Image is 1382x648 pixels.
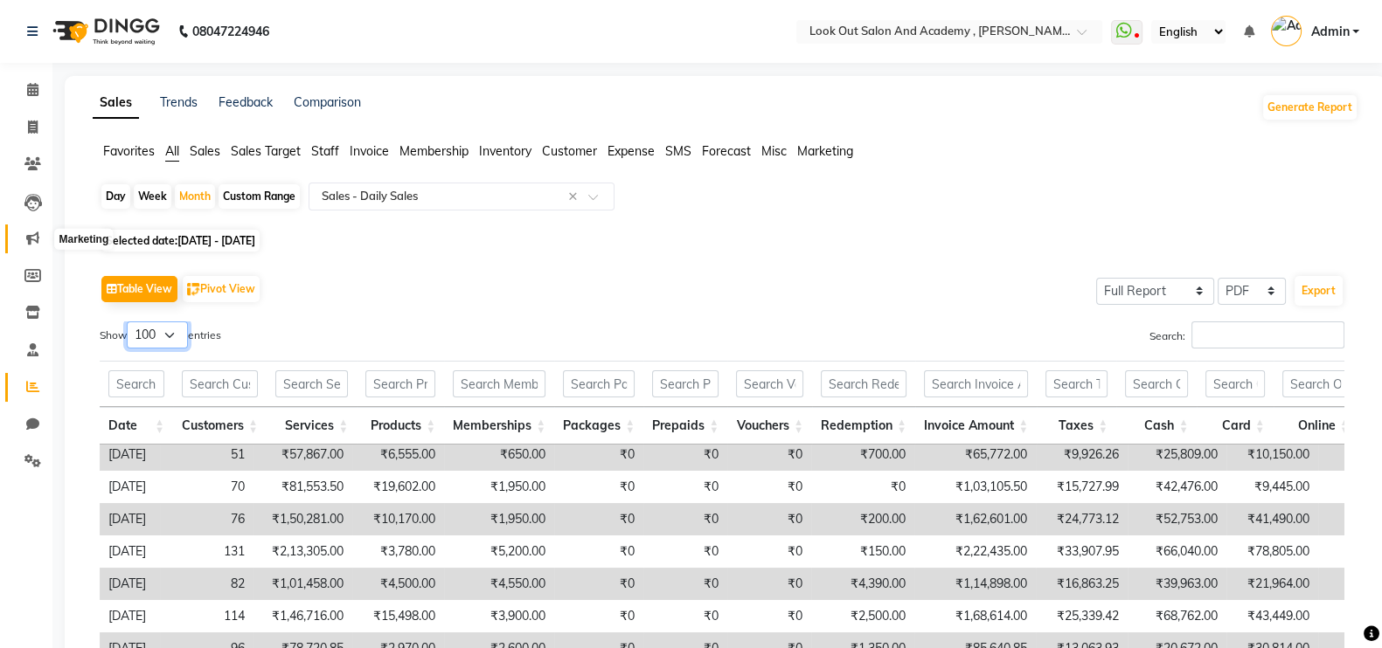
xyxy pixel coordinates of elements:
[127,321,188,348] select: Showentries
[101,276,177,302] button: Table View
[563,370,635,397] input: Search Packages
[1295,276,1343,306] button: Export
[1263,95,1357,120] button: Generate Report
[914,568,1036,600] td: ₹1,14,898.00
[444,407,554,445] th: Memberships: activate to sort column ascending
[554,535,643,568] td: ₹0
[219,94,273,110] a: Feedback
[914,471,1036,503] td: ₹1,03,105.50
[914,535,1036,568] td: ₹2,22,435.00
[103,143,155,159] span: Favorites
[554,438,643,471] td: ₹0
[187,283,200,296] img: pivot.png
[1036,568,1128,600] td: ₹16,863.25
[1271,16,1302,46] img: Admin
[821,370,906,397] input: Search Redemption
[1282,370,1350,397] input: Search Online
[1125,370,1188,397] input: Search Cash
[1197,407,1273,445] th: Card: activate to sort column ascending
[1036,503,1128,535] td: ₹24,773.12
[1191,321,1344,348] input: Search:
[1036,471,1128,503] td: ₹15,727.99
[761,143,787,159] span: Misc
[811,503,914,535] td: ₹200.00
[1226,535,1318,568] td: ₹78,805.00
[100,535,160,568] td: [DATE]
[399,143,469,159] span: Membership
[100,438,160,471] td: [DATE]
[1128,568,1226,600] td: ₹39,963.00
[643,600,727,632] td: ₹0
[1128,438,1226,471] td: ₹25,809.00
[1149,321,1344,348] label: Search:
[160,568,253,600] td: 82
[797,143,853,159] span: Marketing
[444,503,554,535] td: ₹1,950.00
[1226,471,1318,503] td: ₹9,445.00
[643,471,727,503] td: ₹0
[1036,438,1128,471] td: ₹9,926.26
[914,503,1036,535] td: ₹1,62,601.00
[1226,568,1318,600] td: ₹21,964.00
[311,143,339,159] span: Staff
[160,535,253,568] td: 131
[652,370,719,397] input: Search Prepaids
[1128,535,1226,568] td: ₹66,040.00
[183,276,260,302] button: Pivot View
[101,184,130,209] div: Day
[643,407,727,445] th: Prepaids: activate to sort column ascending
[444,568,554,600] td: ₹4,550.00
[643,503,727,535] td: ₹0
[444,600,554,632] td: ₹3,900.00
[352,600,444,632] td: ₹15,498.00
[160,600,253,632] td: 114
[352,535,444,568] td: ₹3,780.00
[182,370,258,397] input: Search Customers
[702,143,751,159] span: Forecast
[100,407,173,445] th: Date: activate to sort column ascending
[643,535,727,568] td: ₹0
[727,407,812,445] th: Vouchers: activate to sort column ascending
[365,370,435,397] input: Search Products
[1045,370,1108,397] input: Search Taxes
[253,568,352,600] td: ₹1,01,458.00
[554,568,643,600] td: ₹0
[1037,407,1116,445] th: Taxes: activate to sort column ascending
[350,143,389,159] span: Invoice
[915,407,1037,445] th: Invoice Amount: activate to sort column ascending
[175,184,215,209] div: Month
[352,438,444,471] td: ₹6,555.00
[1226,438,1318,471] td: ₹10,150.00
[554,503,643,535] td: ₹0
[101,230,260,252] span: Selected date:
[1116,407,1197,445] th: Cash: activate to sort column ascending
[811,471,914,503] td: ₹0
[1274,407,1358,445] th: Online: activate to sort column ascending
[100,321,221,348] label: Show entries
[924,370,1028,397] input: Search Invoice Amount
[554,600,643,632] td: ₹0
[665,143,691,159] span: SMS
[727,503,811,535] td: ₹0
[1128,600,1226,632] td: ₹68,762.00
[253,471,352,503] td: ₹81,553.50
[108,370,164,397] input: Search Date
[352,503,444,535] td: ₹10,170.00
[479,143,531,159] span: Inventory
[554,407,643,445] th: Packages: activate to sort column ascending
[253,438,352,471] td: ₹57,867.00
[1036,535,1128,568] td: ₹33,907.95
[267,407,357,445] th: Services: activate to sort column ascending
[100,471,160,503] td: [DATE]
[352,471,444,503] td: ₹19,602.00
[1128,503,1226,535] td: ₹52,753.00
[165,143,179,159] span: All
[608,143,655,159] span: Expense
[1036,600,1128,632] td: ₹25,339.42
[1310,23,1349,41] span: Admin
[231,143,301,159] span: Sales Target
[160,94,198,110] a: Trends
[914,438,1036,471] td: ₹65,772.00
[542,143,597,159] span: Customer
[134,184,171,209] div: Week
